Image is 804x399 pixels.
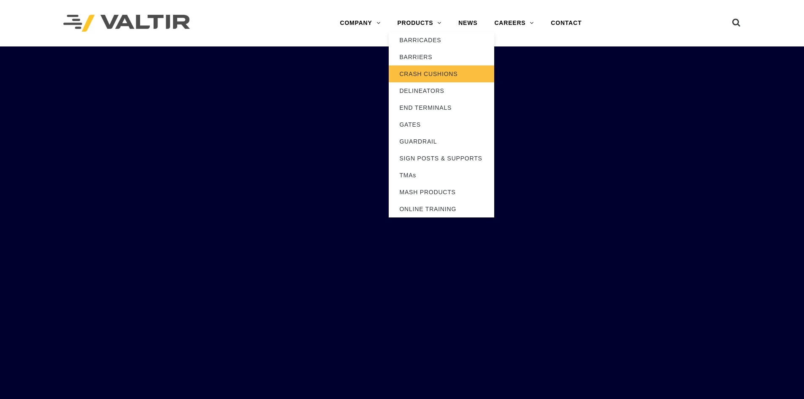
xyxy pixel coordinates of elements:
[486,15,542,32] a: CAREERS
[389,133,494,150] a: GUARDRAIL
[389,99,494,116] a: END TERMINALS
[389,82,494,99] a: DELINEATORS
[389,150,494,167] a: SIGN POSTS & SUPPORTS
[389,15,450,32] a: PRODUCTS
[389,32,494,49] a: BARRICADES
[389,201,494,217] a: ONLINE TRAINING
[542,15,590,32] a: CONTACT
[389,65,494,82] a: CRASH CUSHIONS
[450,15,486,32] a: NEWS
[63,15,190,32] img: Valtir
[331,15,389,32] a: COMPANY
[389,167,494,184] a: TMAs
[389,184,494,201] a: MASH PRODUCTS
[389,116,494,133] a: GATES
[389,49,494,65] a: BARRIERS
